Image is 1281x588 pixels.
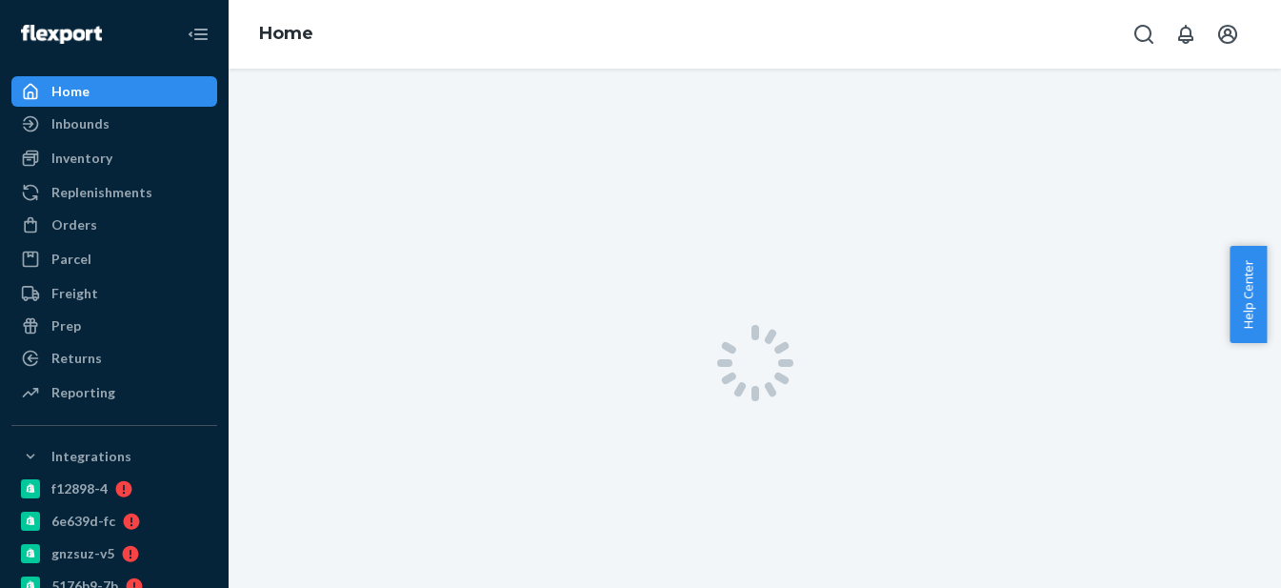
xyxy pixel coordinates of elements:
[11,278,217,309] a: Freight
[11,441,217,472] button: Integrations
[1230,246,1267,343] button: Help Center
[11,143,217,173] a: Inventory
[51,149,112,168] div: Inventory
[11,377,217,408] a: Reporting
[51,215,97,234] div: Orders
[1209,15,1247,53] button: Open account menu
[11,343,217,374] a: Returns
[21,25,102,44] img: Flexport logo
[11,109,217,139] a: Inbounds
[11,244,217,274] a: Parcel
[11,474,217,504] a: f12898-4
[51,349,102,368] div: Returns
[51,512,115,531] div: 6e639d-fc
[51,284,98,303] div: Freight
[11,506,217,537] a: 6e639d-fc
[51,114,110,133] div: Inbounds
[179,15,217,53] button: Close Navigation
[51,316,81,335] div: Prep
[11,76,217,107] a: Home
[51,544,114,563] div: gnzsuz-v5
[1125,15,1163,53] button: Open Search Box
[1167,15,1205,53] button: Open notifications
[11,177,217,208] a: Replenishments
[259,23,313,44] a: Home
[244,7,329,62] ol: breadcrumbs
[51,250,91,269] div: Parcel
[51,479,108,498] div: f12898-4
[51,447,131,466] div: Integrations
[51,183,152,202] div: Replenishments
[11,311,217,341] a: Prep
[51,82,90,101] div: Home
[11,210,217,240] a: Orders
[11,538,217,569] a: gnzsuz-v5
[51,383,115,402] div: Reporting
